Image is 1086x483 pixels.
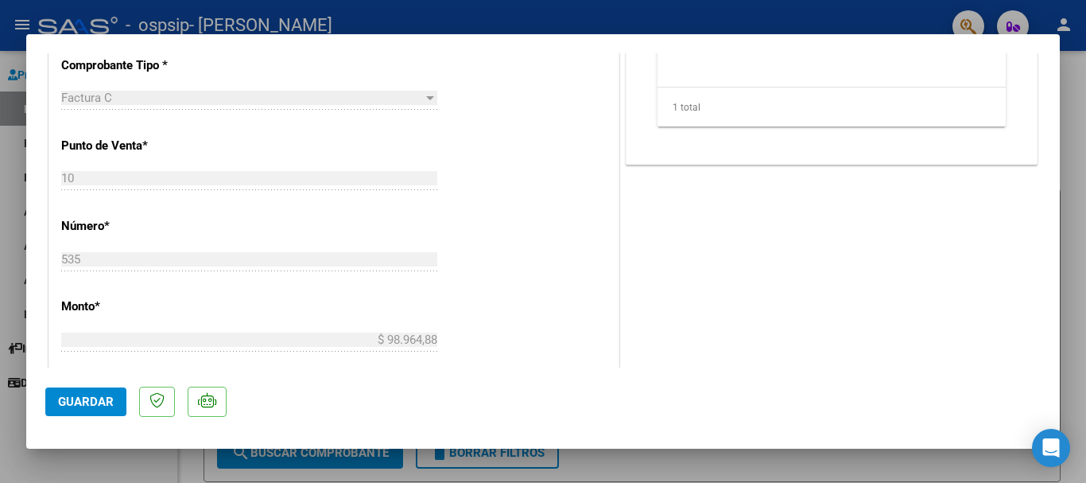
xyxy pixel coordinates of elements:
[61,91,112,105] span: Factura C
[45,388,126,416] button: Guardar
[58,395,114,409] span: Guardar
[61,217,225,236] p: Número
[61,56,225,75] p: Comprobante Tipo *
[61,298,225,316] p: Monto
[61,137,225,155] p: Punto de Venta
[1032,429,1070,467] div: Open Intercom Messenger
[657,88,1006,127] div: 1 total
